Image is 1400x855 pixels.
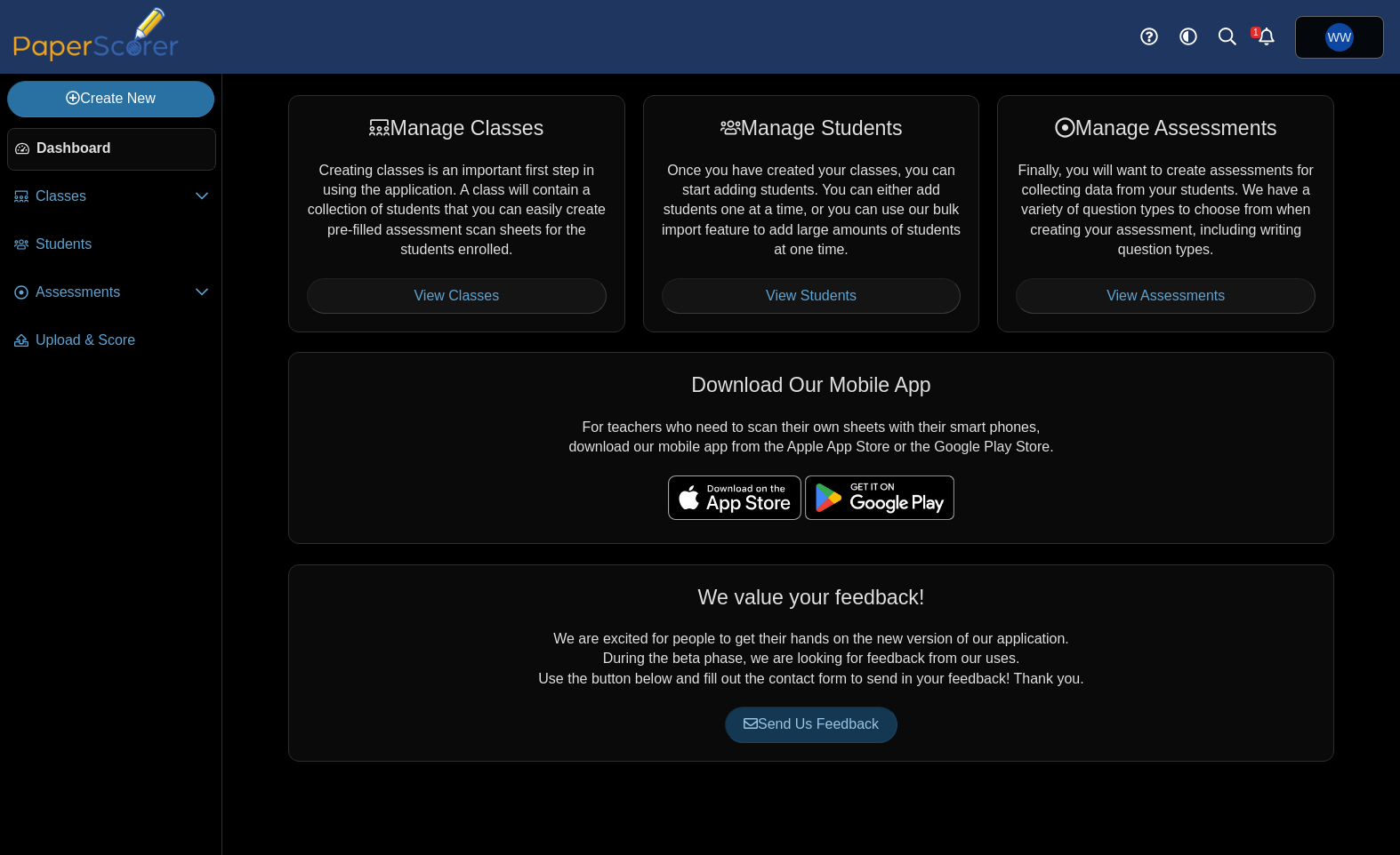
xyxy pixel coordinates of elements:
[1295,16,1384,59] a: William Whitney
[7,7,185,61] img: PaperScorer
[7,49,185,64] a: PaperScorer
[7,320,216,363] a: Upload & Score
[662,278,961,314] a: View Students
[662,114,961,142] div: Manage Students
[288,95,625,332] div: Creating classes is an important first step in using the application. A class will contain a coll...
[36,187,195,206] span: Classes
[744,716,879,731] span: Send Us Feedback
[307,583,1316,611] div: We value your feedback!
[307,114,607,142] div: Manage Classes
[307,371,1316,399] div: Download Our Mobile App
[997,95,1334,332] div: Finally, you will want to create assessments for collecting data from your students. We have a va...
[7,272,216,315] a: Assessments
[805,475,954,520] img: google-play-badge.png
[7,128,216,171] a: Dashboard
[1016,278,1316,314] a: View Assessments
[643,95,980,332] div: Once you have created your classes, you can start adding students. You can either add students on...
[36,283,195,302] span: Assessments
[1247,18,1286,57] a: Alerts
[288,352,1334,544] div: For teachers who need to scan their own sheets with their smart phones, download our mobile app f...
[307,278,607,314] a: View Classes
[668,475,801,520] img: apple-store-badge.svg
[1016,114,1316,142] div: Manage Assessments
[36,235,209,254] span: Students
[288,564,1334,762] div: We are excited for people to get their hands on the new version of our application. During the be...
[7,176,216,219] a: Classes
[1325,23,1354,52] span: William Whitney
[725,707,897,742] a: Send Us Feedback
[1328,31,1351,44] span: William Whitney
[36,139,208,158] span: Dashboard
[36,331,209,350] span: Upload & Score
[7,224,216,267] a: Students
[7,81,214,116] a: Create New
